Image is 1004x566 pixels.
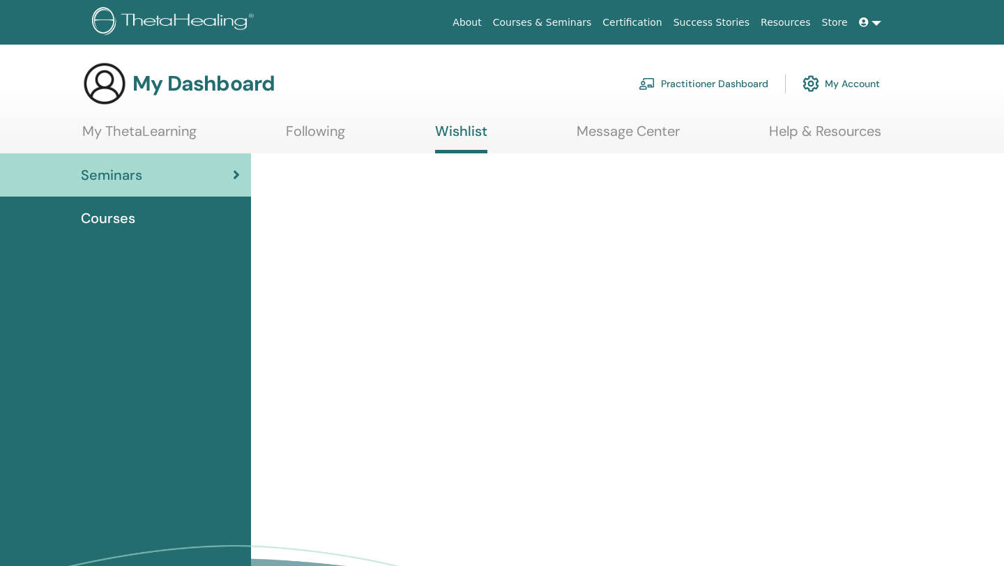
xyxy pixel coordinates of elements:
img: chalkboard-teacher.svg [639,77,655,90]
span: Courses [81,208,135,229]
a: Success Stories [668,10,755,36]
a: Resources [755,10,816,36]
a: Store [816,10,853,36]
img: logo.png [92,7,259,38]
h3: My Dashboard [132,71,275,96]
a: Courses & Seminars [487,10,598,36]
a: About [447,10,487,36]
img: generic-user-icon.jpg [82,61,127,106]
a: My ThetaLearning [82,123,197,150]
img: cog.svg [803,72,819,95]
a: Help & Resources [769,123,881,150]
a: Following [286,123,345,150]
a: My Account [803,68,880,99]
a: Practitioner Dashboard [639,68,768,99]
a: Certification [597,10,667,36]
a: Message Center [577,123,680,150]
a: Wishlist [435,123,487,153]
span: Seminars [81,165,142,185]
